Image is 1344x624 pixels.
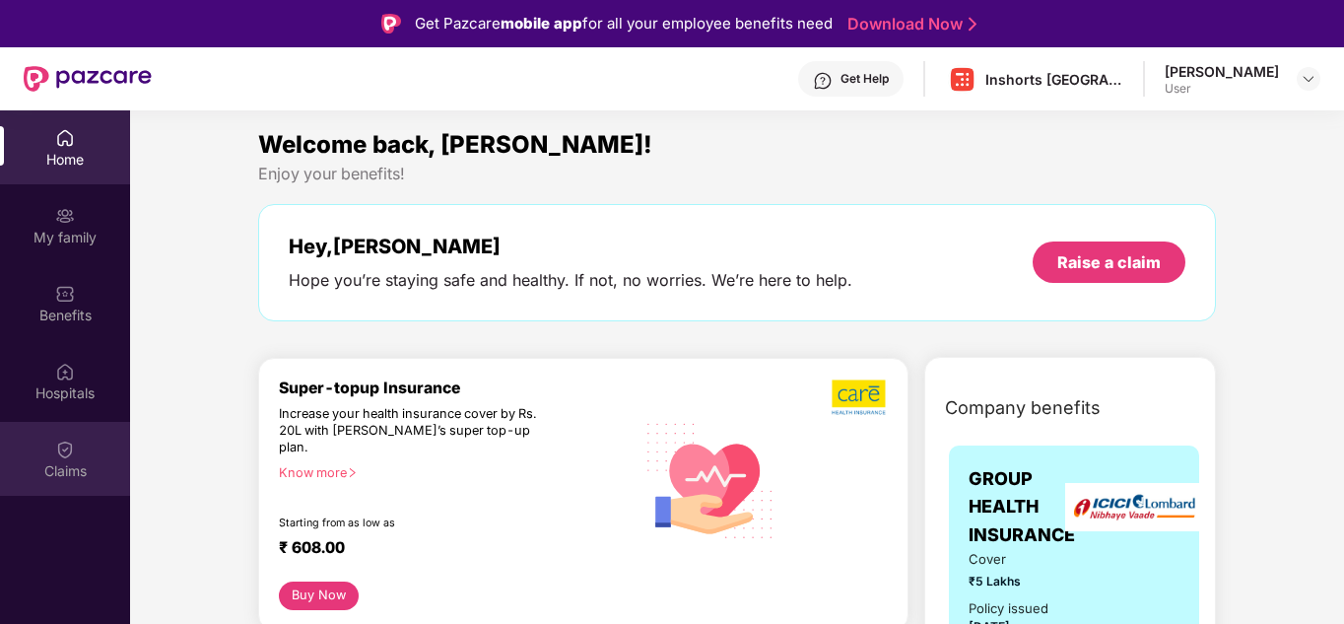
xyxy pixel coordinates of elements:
[969,598,1048,619] div: Policy issued
[501,14,582,33] strong: mobile app
[258,130,652,159] span: Welcome back, [PERSON_NAME]!
[948,65,976,94] img: Inshorts%20Logo.png
[415,12,833,35] div: Get Pazcare for all your employee benefits need
[279,406,549,456] div: Increase your health insurance cover by Rs. 20L with [PERSON_NAME]’s super top-up plan.
[1301,71,1316,87] img: svg+xml;base64,PHN2ZyBpZD0iRHJvcGRvd24tMzJ4MzIiIHhtbG5zPSJodHRwOi8vd3d3LnczLm9yZy8yMDAwL3N2ZyIgd2...
[969,549,1061,570] span: Cover
[969,14,976,35] img: Stroke
[289,235,852,258] div: Hey, [PERSON_NAME]
[279,379,635,397] div: Super-topup Insurance
[969,465,1075,549] span: GROUP HEALTH INSURANCE
[1065,483,1203,531] img: insurerLogo
[55,206,75,226] img: svg+xml;base64,PHN2ZyB3aWR0aD0iMjAiIGhlaWdodD0iMjAiIHZpZXdCb3g9IjAgMCAyMCAyMCIgZmlsbD0ibm9uZSIgeG...
[840,71,889,87] div: Get Help
[24,66,152,92] img: New Pazcare Logo
[289,270,852,291] div: Hope you’re staying safe and healthy. If not, no worries. We’re here to help.
[347,467,358,478] span: right
[279,582,359,610] button: Buy Now
[847,14,971,35] a: Download Now
[985,70,1123,89] div: Inshorts [GEOGRAPHIC_DATA] Advertising And Services Private Limited
[55,284,75,304] img: svg+xml;base64,PHN2ZyBpZD0iQmVuZWZpdHMiIHhtbG5zPSJodHRwOi8vd3d3LnczLm9yZy8yMDAwL3N2ZyIgd2lkdGg9Ij...
[279,538,615,562] div: ₹ 608.00
[1057,251,1161,273] div: Raise a claim
[279,465,623,479] div: Know more
[635,402,787,557] img: svg+xml;base64,PHN2ZyB4bWxucz0iaHR0cDovL3d3dy53My5vcmcvMjAwMC9zdmciIHhtbG5zOnhsaW5rPSJodHRwOi8vd3...
[55,362,75,381] img: svg+xml;base64,PHN2ZyBpZD0iSG9zcGl0YWxzIiB4bWxucz0iaHR0cDovL3d3dy53My5vcmcvMjAwMC9zdmciIHdpZHRoPS...
[813,71,833,91] img: svg+xml;base64,PHN2ZyBpZD0iSGVscC0zMngzMiIgeG1sbnM9Imh0dHA6Ly93d3cudzMub3JnLzIwMDAvc3ZnIiB3aWR0aD...
[945,394,1101,422] span: Company benefits
[969,572,1061,590] span: ₹5 Lakhs
[381,14,401,34] img: Logo
[55,440,75,459] img: svg+xml;base64,PHN2ZyBpZD0iQ2xhaW0iIHhtbG5zPSJodHRwOi8vd3d3LnczLm9yZy8yMDAwL3N2ZyIgd2lkdGg9IjIwIi...
[832,379,888,416] img: b5dec4f62d2307b9de63beb79f102df3.png
[279,517,551,530] div: Starting from as low as
[258,164,1216,184] div: Enjoy your benefits!
[1165,62,1279,81] div: [PERSON_NAME]
[55,128,75,148] img: svg+xml;base64,PHN2ZyBpZD0iSG9tZSIgeG1sbnM9Imh0dHA6Ly93d3cudzMub3JnLzIwMDAvc3ZnIiB3aWR0aD0iMjAiIG...
[1165,81,1279,97] div: User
